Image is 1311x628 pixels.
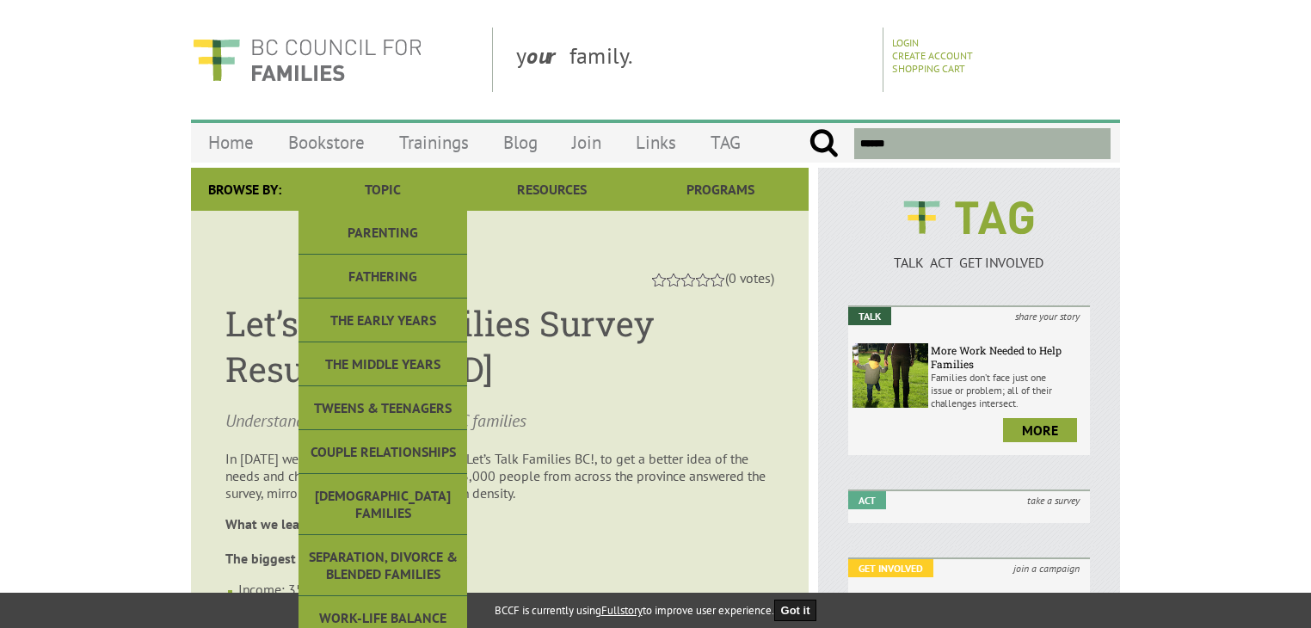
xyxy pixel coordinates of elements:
a: Create Account [892,49,973,62]
em: Talk [848,307,891,325]
em: Act [848,491,886,509]
p: TALK ACT GET INVOLVED [848,254,1090,271]
a: [DEMOGRAPHIC_DATA] Families [299,474,467,535]
strong: our [526,41,569,70]
a: Separation, Divorce & Blended Families [299,535,467,596]
a: 5 [711,274,724,286]
img: BC Council for FAMILIES [191,28,423,92]
a: Blog [486,122,555,163]
span: Over 3,000 people from across the province answered the survey, mirroring the province’s populati... [225,467,766,502]
a: 3 [681,274,695,286]
a: Shopping Cart [892,62,965,75]
i: share your story [1005,307,1090,325]
a: more [1003,418,1077,442]
button: Got it [774,600,817,621]
img: BCCF's TAG Logo [891,185,1046,250]
a: 4 [696,274,710,286]
a: Join [555,122,619,163]
a: Home [191,122,271,163]
p: In [DATE] we launched our second survey, Let’s Talk Families BC!, to get a better idea of the nee... [225,450,774,502]
a: Fathering [299,255,467,299]
a: Fullstory [601,603,643,618]
strong: What we learned [225,515,327,533]
li: Income: 35% [238,581,774,598]
div: y family. [502,28,883,92]
a: Programs [637,168,805,211]
span: (0 votes) [725,269,774,286]
a: Resources [467,168,636,211]
h1: Let’s Talk Families Survey Results [225,300,774,391]
i: join a campaign [1003,559,1090,577]
a: Bookstore [271,122,382,163]
a: Trainings [382,122,486,163]
a: TAG [693,122,758,163]
a: 1 [652,274,666,286]
div: Browse By: [191,168,299,211]
i: take a survey [1017,491,1090,509]
em: Get Involved [848,559,933,577]
a: The Middle Years [299,342,467,386]
a: Parenting [299,211,467,255]
a: TALK ACT GET INVOLVED [848,237,1090,271]
strong: The biggest challenges families face are: [225,550,467,567]
a: 2 [667,274,680,286]
a: Login [892,36,919,49]
input: Submit [809,128,839,159]
a: Links [619,122,693,163]
a: The Early Years [299,299,467,342]
h6: More Work Needed to Help Families [931,343,1086,371]
a: Tweens & Teenagers [299,386,467,430]
p: Families don’t face just one issue or problem; all of their challenges intersect. [931,371,1086,409]
a: Couple Relationships [299,430,467,474]
a: Topic [299,168,467,211]
p: Understanding the challenges of BC families [225,409,774,433]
